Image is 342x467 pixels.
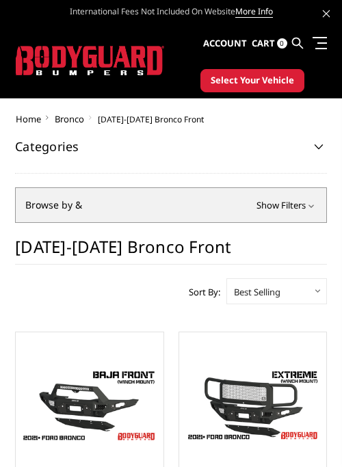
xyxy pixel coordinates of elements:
span: Cart [252,37,275,49]
h1: [DATE]-[DATE] Bronco Front [15,237,327,265]
span: Browse by & [25,198,195,212]
a: Account [203,25,247,62]
span: [DATE]-[DATE] Bronco Front [98,114,204,125]
a: More Info [235,5,273,18]
span: Select Your Vehicle [211,74,294,88]
img: Bronco Extreme Front (winch mount) [183,366,324,445]
a: Home [16,113,41,125]
a: Cart 0 [252,25,287,62]
span: Account [203,37,247,49]
img: Bodyguard Ford Bronco [19,366,160,445]
label: Sort By: [181,282,220,302]
span: 0 [277,38,287,49]
a: Browse by & Show Filters [15,187,327,223]
a: Bronco [55,113,84,125]
span: Show Filters [256,199,317,213]
img: BODYGUARD BUMPERS [16,46,165,75]
button: Select Your Vehicle [200,69,304,92]
h5: Categories [15,140,327,152]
